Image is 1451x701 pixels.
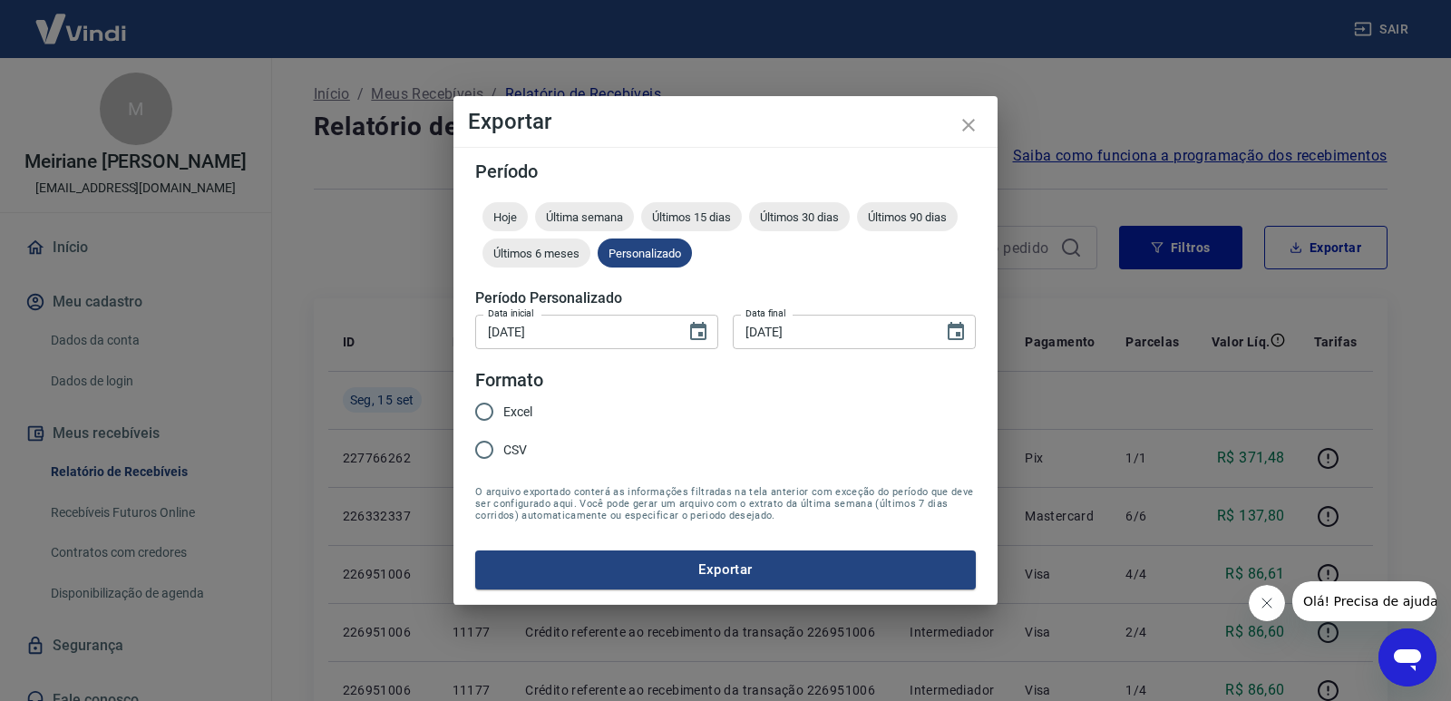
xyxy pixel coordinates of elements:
[475,162,976,180] h5: Período
[475,367,543,394] legend: Formato
[482,202,528,231] div: Hoje
[468,111,983,132] h4: Exportar
[482,210,528,224] span: Hoje
[1378,628,1436,686] iframe: Botão para abrir a janela de mensagens
[482,239,590,268] div: Últimos 6 meses
[857,202,958,231] div: Últimos 90 dias
[745,307,786,320] label: Data final
[11,13,152,27] span: Olá! Precisa de ajuda?
[857,210,958,224] span: Últimos 90 dias
[475,315,673,348] input: DD/MM/YYYY
[598,247,692,260] span: Personalizado
[475,550,976,589] button: Exportar
[475,289,976,307] h5: Período Personalizado
[641,210,742,224] span: Últimos 15 dias
[947,103,990,147] button: close
[749,210,850,224] span: Últimos 30 dias
[1292,581,1436,621] iframe: Mensagem da empresa
[598,239,692,268] div: Personalizado
[475,486,976,521] span: O arquivo exportado conterá as informações filtradas na tela anterior com exceção do período que ...
[488,307,534,320] label: Data inicial
[938,314,974,350] button: Choose date, selected date is 15 de set de 2025
[641,202,742,231] div: Últimos 15 dias
[733,315,930,348] input: DD/MM/YYYY
[535,202,634,231] div: Última semana
[1249,585,1285,621] iframe: Fechar mensagem
[749,202,850,231] div: Últimos 30 dias
[503,441,527,460] span: CSV
[482,247,590,260] span: Últimos 6 meses
[680,314,716,350] button: Choose date, selected date is 30 de ago de 2025
[535,210,634,224] span: Última semana
[503,403,532,422] span: Excel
